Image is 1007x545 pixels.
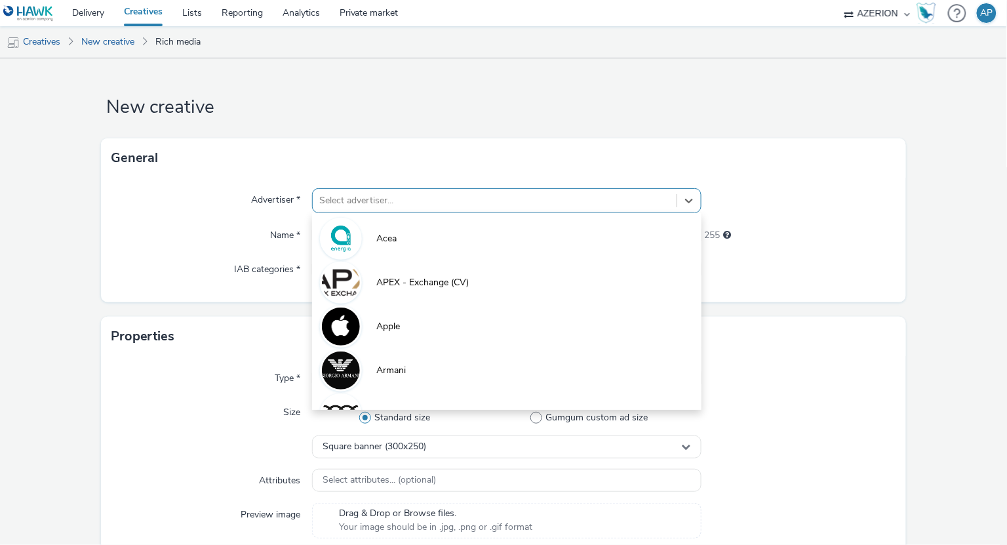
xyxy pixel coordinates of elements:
label: Type * [269,367,306,385]
label: Advertiser * [246,188,306,207]
span: Acea [376,232,397,245]
span: Standard size [374,411,430,424]
a: New creative [75,26,141,58]
a: Hawk Academy [917,3,941,24]
img: Acea [322,220,360,258]
span: Audi [376,408,395,421]
span: Gumgum custom ad size [545,411,648,424]
h3: General [111,148,159,168]
h3: Properties [111,327,175,346]
div: AP [981,3,993,23]
span: Apple [376,320,400,333]
span: Your image should be in .jpg, .png or .gif format [339,521,532,534]
span: APEX - Exchange (CV) [376,276,469,289]
img: mobile [7,36,20,49]
label: IAB categories * [229,258,306,276]
img: Armani [322,352,360,390]
label: Attributes [254,469,306,487]
img: undefined Logo [3,5,54,22]
img: APEX - Exchange (CV) [322,264,360,302]
label: Size [278,401,306,419]
div: Maximum 255 characters [724,229,732,242]
label: Preview image [235,503,306,521]
h1: New creative [101,95,907,120]
label: Name * [265,224,306,242]
span: Select attributes... (optional) [323,475,436,486]
img: Apple [322,308,360,346]
span: 255 [705,229,721,242]
img: Hawk Academy [917,3,936,24]
span: Armani [376,364,406,377]
a: Rich media [149,26,207,58]
span: Square banner (300x250) [323,441,426,453]
img: Audi [322,395,360,434]
span: Drag & Drop or Browse files. [339,507,532,520]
